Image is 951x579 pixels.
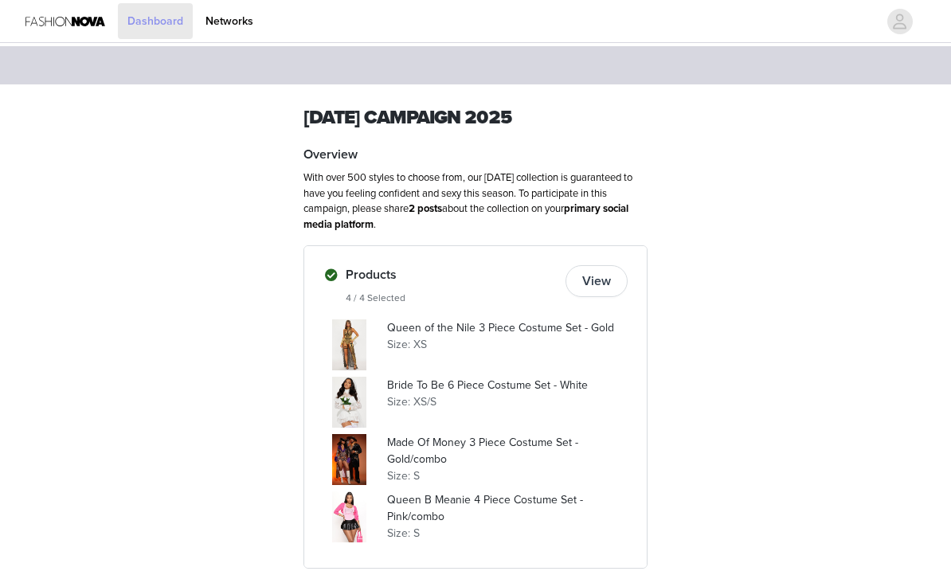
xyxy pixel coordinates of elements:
p: Size: S [387,525,628,542]
strong: 2 posts [409,202,442,215]
h5: 4 / 4 Selected [346,291,559,305]
a: View [566,276,628,288]
a: Networks [196,3,263,39]
p: With over 500 styles to choose from, our [DATE] collection is guaranteed to have you feeling conf... [303,170,648,233]
p: Bride To Be 6 Piece Costume Set - White [387,377,628,393]
div: Products [303,245,648,569]
h4: Overview [303,145,648,164]
a: Dashboard [118,3,193,39]
p: Made Of Money 3 Piece Costume Set - Gold/combo [387,434,628,468]
p: Size: XS/S [387,393,628,410]
p: Size: XS [387,336,628,353]
p: Size: S [387,468,628,484]
img: Fashion Nova Logo [25,3,105,39]
h4: Products [346,265,559,284]
button: View [566,265,628,297]
div: avatar [892,9,907,34]
p: Queen B Meanie 4 Piece Costume Set - Pink/combo [387,491,628,525]
h1: [DATE] CAMPAIGN 2025 [303,104,648,132]
strong: primary social media platform [303,202,628,231]
p: Queen of the Nile 3 Piece Costume Set - Gold [387,319,628,336]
